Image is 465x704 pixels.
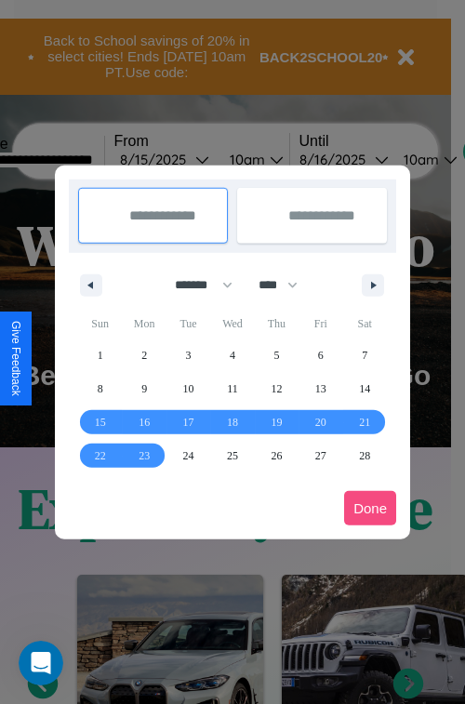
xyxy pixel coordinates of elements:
[183,439,194,472] span: 24
[255,439,299,472] button: 26
[9,321,22,396] div: Give Feedback
[343,309,387,339] span: Sat
[315,372,326,405] span: 13
[255,339,299,372] button: 5
[183,405,194,439] span: 17
[78,405,122,439] button: 15
[98,339,103,372] span: 1
[210,372,254,405] button: 11
[359,405,370,439] span: 21
[210,405,254,439] button: 18
[315,439,326,472] span: 27
[166,405,210,439] button: 17
[122,405,166,439] button: 16
[343,339,387,372] button: 7
[98,372,103,405] span: 8
[255,372,299,405] button: 12
[255,405,299,439] button: 19
[227,372,238,405] span: 11
[227,439,238,472] span: 25
[299,309,342,339] span: Fri
[95,405,106,439] span: 15
[78,339,122,372] button: 1
[95,439,106,472] span: 22
[210,439,254,472] button: 25
[359,439,370,472] span: 28
[362,339,367,372] span: 7
[166,309,210,339] span: Tue
[343,372,387,405] button: 14
[122,372,166,405] button: 9
[166,372,210,405] button: 10
[271,372,282,405] span: 12
[315,405,326,439] span: 20
[271,405,282,439] span: 19
[139,405,150,439] span: 16
[210,309,254,339] span: Wed
[122,439,166,472] button: 23
[166,439,210,472] button: 24
[299,339,342,372] button: 6
[273,339,279,372] span: 5
[183,372,194,405] span: 10
[343,405,387,439] button: 21
[19,641,63,685] iframe: Intercom live chat
[210,339,254,372] button: 4
[359,372,370,405] span: 14
[78,372,122,405] button: 8
[186,339,192,372] span: 3
[343,439,387,472] button: 28
[230,339,235,372] span: 4
[141,339,147,372] span: 2
[139,439,150,472] span: 23
[227,405,238,439] span: 18
[344,491,396,525] button: Done
[141,372,147,405] span: 9
[78,309,122,339] span: Sun
[122,339,166,372] button: 2
[318,339,324,372] span: 6
[122,309,166,339] span: Mon
[271,439,282,472] span: 26
[299,372,342,405] button: 13
[255,309,299,339] span: Thu
[299,405,342,439] button: 20
[78,439,122,472] button: 22
[299,439,342,472] button: 27
[166,339,210,372] button: 3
